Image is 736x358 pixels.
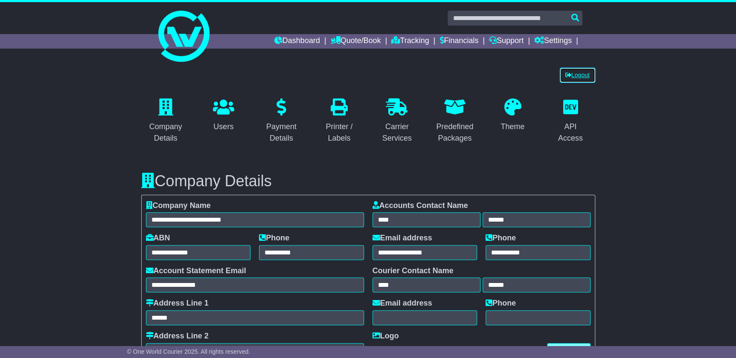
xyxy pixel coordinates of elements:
[127,348,250,355] span: © One World Courier 2025. All rights reserved.
[146,299,209,308] label: Address Line 1
[259,234,289,243] label: Phone
[495,95,530,136] a: Theme
[378,121,416,144] div: Carrier Services
[436,121,474,144] div: Predefined Packages
[146,201,211,211] label: Company Name
[147,121,185,144] div: Company Details
[489,34,524,49] a: Support
[274,34,320,49] a: Dashboard
[372,266,454,276] label: Courier Contact Name
[320,121,358,144] div: Printer / Labels
[146,234,170,243] label: ABN
[146,332,209,341] label: Address Line 2
[141,95,191,147] a: Company Details
[546,95,595,147] a: API Access
[560,68,595,83] a: Logout
[372,234,432,243] label: Email address
[372,332,399,341] label: Logo
[372,95,422,147] a: Carrier Services
[372,299,432,308] label: Email address
[257,95,306,147] a: Payment Details
[391,34,429,49] a: Tracking
[207,95,240,136] a: Users
[314,95,364,147] a: Printer / Labels
[534,34,572,49] a: Settings
[439,34,478,49] a: Financials
[486,234,516,243] label: Phone
[372,201,468,211] label: Accounts Contact Name
[430,95,480,147] a: Predefined Packages
[500,121,524,133] div: Theme
[141,173,595,190] h3: Company Details
[486,299,516,308] label: Phone
[146,266,246,276] label: Account Statement Email
[330,34,381,49] a: Quote/Book
[262,121,301,144] div: Payment Details
[551,121,590,144] div: API Access
[213,121,234,133] div: Users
